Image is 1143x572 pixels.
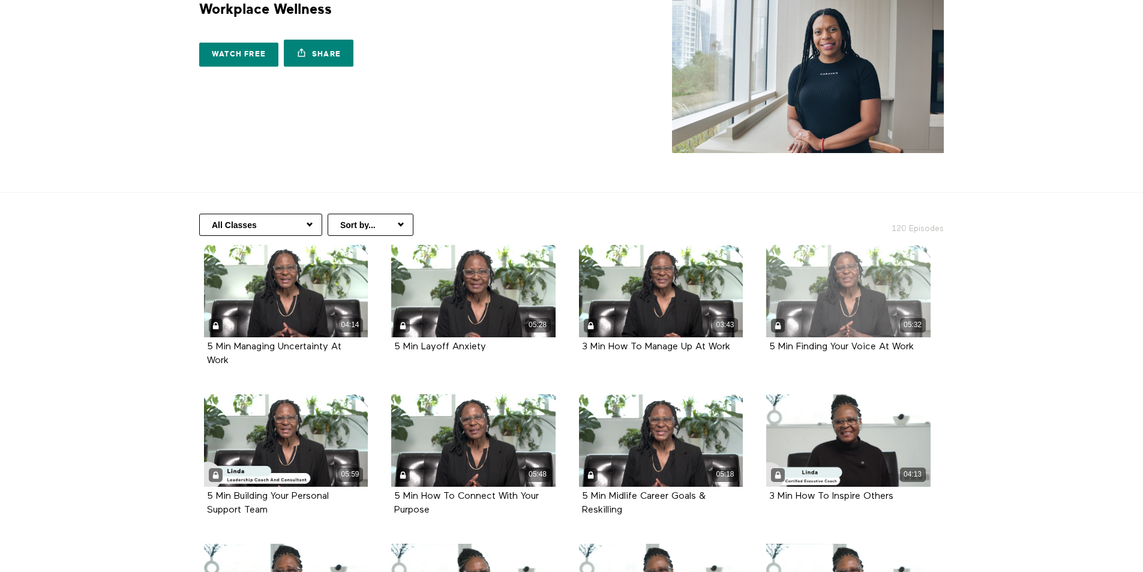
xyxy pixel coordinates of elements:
a: 5 Min Finding Your Voice At Work 05:32 [766,245,931,337]
div: 05:28 [525,318,551,332]
strong: 5 Min Finding Your Voice At Work [955,233,1100,243]
strong: 5 Min How To Connect With Your Purpose [394,492,539,515]
strong: 5 Min Layoff Anxiety [394,342,486,352]
strong: 5 Min Building Your Personal Support Team [207,492,329,515]
a: Share [284,40,353,67]
a: 5 Min How To Connect With Your Purpose 05:48 [391,394,556,487]
strong: 5 Min Midlife Career Goals & Reskilling [582,492,706,515]
a: 5 Min Building Your Personal Support Team 05:59 [204,394,368,487]
div: 03:43 [712,318,738,332]
a: 5 Min Building Your Personal Support Team [207,492,329,514]
a: 5 Min Layoff Anxiety 05:28 [391,245,556,337]
strong: 3 Min How To Inspire Others [769,492,893,501]
span: Episode 4 [955,247,994,256]
p: ☑ Improved Self-Advocacy ☑ Healthier Work Relationships ☑ Boosted Communication Skills [955,312,1116,349]
strong: 3 Min How To Manage Up At Work [582,342,730,352]
a: 5 Min How To Connect With Your Purpose [394,492,539,514]
a: 5 Min Managing Uncertainty At Work 04:14 [204,245,368,337]
a: 5 Min Midlife Career Goals & Reskilling 05:18 [579,394,743,487]
strong: 5 Min Finding Your Voice At Work [769,342,914,352]
h2: 120 Episodes [816,214,951,235]
p: Develop strategies to express your needs and ideas confidently in different methods of workplace ... [955,267,1116,304]
a: 3 Min How To Inspire Others 04:13 [766,394,931,487]
a: 5 Min Managing Uncertainty At Work [207,342,341,365]
a: 3 Min How To Inspire Others [769,492,893,501]
div: 05:48 [525,468,551,481]
div: 05:59 [337,468,363,481]
a: 3 Min How To Manage Up At Work 03:43 [579,245,743,337]
a: 5 Min Layoff Anxiety [394,342,486,351]
a: 5 Min Finding Your Voice At Work [769,342,914,351]
div: 05:18 [712,468,738,481]
div: 05:32 [900,318,926,332]
a: 5 Min Midlife Career Goals & Reskilling [582,492,706,514]
div: 04:14 [337,318,363,332]
div: 04:13 [900,468,926,481]
a: 3 Min How To Manage Up At Work [582,342,730,351]
p: ✎ Pro Tip: Practicing “I” statements (e.g. “I believe,” “I need”) helps shift communication from ... [955,357,1116,394]
a: Watch free [199,43,278,67]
